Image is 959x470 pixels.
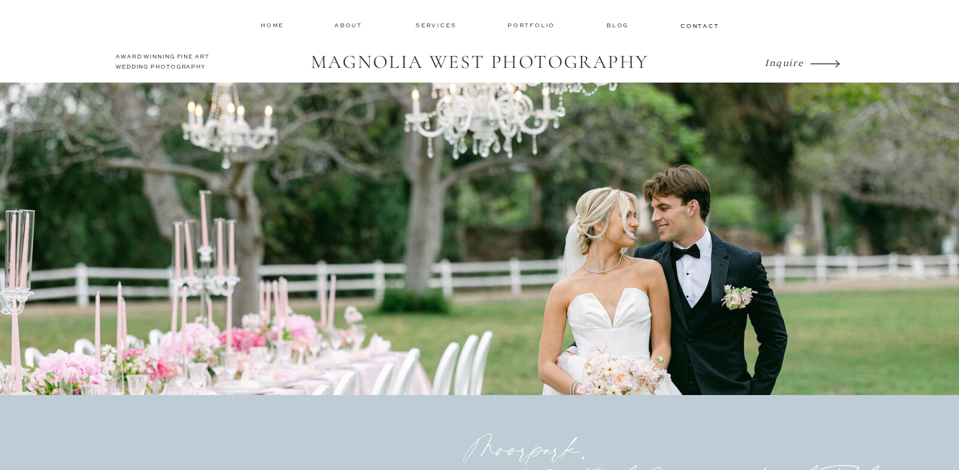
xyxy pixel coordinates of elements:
[115,52,228,75] h2: AWARD WINNING FINE ART WEDDING PHOTOGRAPHY
[466,433,837,469] h1: Moorpark, [GEOGRAPHIC_DATA]
[765,53,807,71] a: Inquire
[334,21,366,30] a: about
[681,22,717,29] a: contact
[261,21,285,29] a: home
[765,56,804,68] i: Inquire
[507,21,558,30] a: Portfolio
[606,21,632,30] a: Blog
[302,51,657,75] a: MAGNOLIA WEST PHOTOGRAPHY
[415,21,458,29] a: services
